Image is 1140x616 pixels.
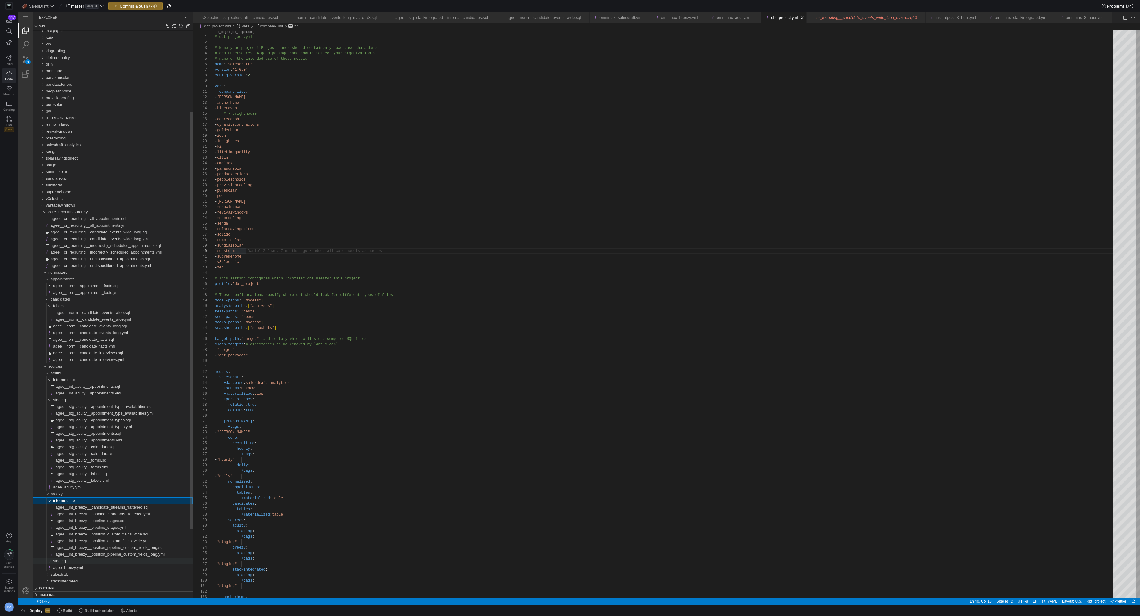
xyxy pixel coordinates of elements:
[30,197,40,202] a: core
[27,89,174,96] div: /models/puresolar
[15,76,174,82] div: peopleschoice
[27,149,174,156] div: /models/soligo
[15,17,174,572] div: Files Explorer
[37,392,134,397] span: agee__stg_acuity__appointment_type_availabilities.sql
[27,16,46,21] span: insightpest
[35,271,100,276] span: agee__norm__appointment_facts.sql
[15,203,174,210] div: agee__cr_recruiting__all_appointments.sql
[15,405,174,411] div: agee__stg_acuity__appointment_types.sql
[31,371,174,378] div: /models/vantagewindows/sources/acuity/intermediate/agee__int_acuity__appointments.sql
[15,337,174,344] div: agee__norm__candidate_interviews.sql
[15,465,174,472] div: agee__stg_acuity__labels.yml
[15,136,174,143] div: senga
[27,103,174,109] div: /models/renu
[35,291,45,296] span: tables
[27,164,49,168] span: sundialsolar
[15,230,174,237] div: agee__cr_recruiting__incorrectly_scheduled_appointments.sql
[681,2,687,9] li: Close (⌘W)
[27,43,52,48] span: lifetimequality
[15,56,174,62] div: omnimax
[276,12,280,16] span: 27
[37,452,90,457] span: agee__stg_acuity__forms.yml
[27,77,53,81] span: peopleschoice
[27,69,174,76] div: /models/pandaexteriors
[35,332,96,336] span: agee__norm__candidate_facts.yml
[15,384,174,391] div: staging
[3,108,15,111] span: Catalog
[15,371,174,378] div: agee__int_acuity__appointments.sql
[15,243,174,250] div: agee__cr_recruiting__undispositioned_appointments.sql
[2,15,16,26] button: 117
[32,479,44,484] span: breezy
[27,63,51,68] span: panasunsolar
[32,284,174,290] div: /models/vantagewindows/normalized/candidates
[37,446,89,450] span: agee__stg_acuity__forms.sql
[26,243,174,250] div: /models/vantagewindows/core/recruiting/hourly/agee__cr_recruiting__undispositioned_appointments.sql
[27,23,35,27] span: kaio
[145,11,151,17] a: New File...
[31,304,174,311] div: /models/vantagewindows/normalized/candidates/tables/agee__norm__candidate_events_wide.yml
[27,82,174,89] div: /models/provisionroofing
[1048,3,1085,8] a: omnimax_3_hour.yml
[37,372,102,376] span: agee__int_acuity__appointments.sql
[15,196,174,203] div: hourly
[29,4,49,9] span: SalesDraft
[26,237,174,243] div: /models/vantagewindows/core/recruiting/hourly/agee__cr_recruiting__incorrectly_scheduled_appointm...
[31,445,174,452] div: /models/vantagewindows/sources/acuity/staging/agee__stg_acuity__forms.sql
[31,438,174,445] div: /models/vantagewindows/sources/acuity/staging/agee__stg_acuity__calendars.yml
[5,77,13,81] span: Code
[184,3,260,8] a: v3electric__stg_salesdraft__candidates.sql
[15,445,174,452] div: agee__stg_acuity__forms.sql
[27,170,174,176] div: /models/sunstorm
[152,11,158,17] li: New Folder...
[186,12,213,16] a: dbt_project.yml
[37,399,135,403] span: agee__stg_acuity__appointment_type_availabilities.yml
[37,432,96,437] span: agee__stg_acuity__calendars.sql
[27,35,174,42] div: /models/kingroofing
[21,2,56,10] button: 🏈SalesDraft
[28,472,174,478] div: /models/vantagewindows/sources/acuity/agee_acuity.yml
[2,114,16,135] a: PRsBeta
[27,143,174,149] div: /models/solarsavingsdirect
[167,11,173,17] a: Collapse Folders in Explorer
[27,123,174,129] div: /models/roseroofing
[15,452,174,458] div: agee__stg_acuity__forms.yml
[32,211,109,215] span: agee__cr_recruiting__all_appointments.yml
[30,258,49,262] span: normalized
[15,364,174,371] div: intermediate
[160,11,166,17] li: Refresh Explorer
[120,4,157,9] span: Commit & push (74)
[28,324,174,331] div: /models/vantagewindows/normalized/candidates/agee__norm__candidate_facts.sql
[32,478,174,485] div: /models/vantagewindows/sources/breezy
[57,197,58,202] span: /
[32,231,143,236] span: agee__cr_recruiting__incorrectly_scheduled_appointments.sql
[28,277,174,284] div: /models/vantagewindows/normalized/appointments/agee__norm__appointment_facts.yml
[15,223,174,230] div: agee__cr_recruiting__candidate_events_wide_long.yml
[31,378,174,384] div: /models/vantagewindows/sources/acuity/intermediate/agee__int_acuity__appointments.yml
[698,3,734,8] a: omnimax_acuity.yml
[35,485,174,492] div: /models/vantagewindows/sources/breezy/intermediate
[625,2,632,9] li: Close (⌘W)
[2,53,16,68] a: Editor
[27,171,44,175] span: sunstorm
[8,15,16,20] div: 117
[27,15,174,22] div: /models/insightpest
[35,338,105,343] span: agee__norm__candidate_interviews.sql
[26,203,174,210] div: /models/vantagewindows/core/recruiting/hourly/agee__cr_recruiting__all_appointments.sql
[959,2,965,9] li: Close (⌘W)
[32,358,43,363] span: acuity
[15,156,174,163] div: summitsolar
[2,99,16,114] a: Catalog
[108,2,163,10] button: Commit & push (74)
[15,62,174,69] div: panasunsolar
[27,137,38,142] span: senga
[488,3,563,8] a: agee__norm__candidate_events_wide.sql
[15,311,174,317] div: agee__norm__candidate_events_long.sql
[27,96,174,103] div: /models/pw
[1111,2,1118,9] a: More Actions...
[30,197,38,202] span: core
[145,11,174,17] ul: / actions
[15,35,174,42] div: kingroofing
